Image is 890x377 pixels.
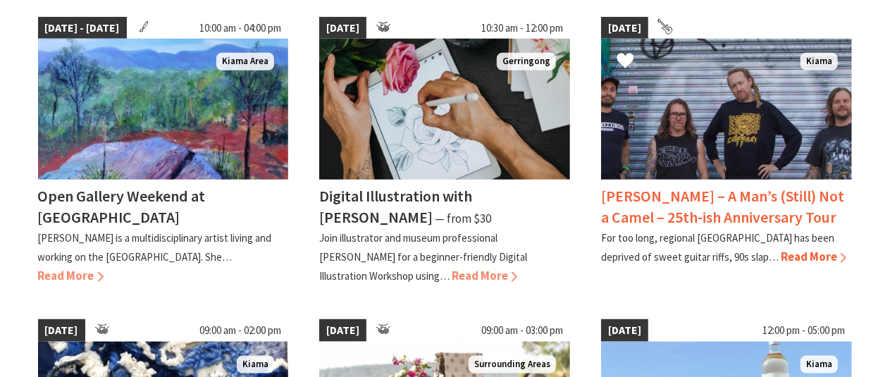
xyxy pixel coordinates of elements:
[319,17,366,39] span: [DATE]
[755,319,852,342] span: 12:00 pm - 05:00 pm
[781,249,846,264] span: Read More
[192,319,288,342] span: 09:00 am - 02:00 pm
[801,53,838,70] span: Kiama
[38,186,206,226] h4: Open Gallery Weekend at [GEOGRAPHIC_DATA]
[38,268,104,283] span: Read More
[474,319,570,342] span: 09:00 am - 03:00 pm
[497,53,556,70] span: Gerringong
[216,53,274,70] span: Kiama Area
[474,17,570,39] span: 10:30 am - 12:00 pm
[452,268,517,283] span: Read More
[601,39,852,180] img: Frenzel Rhomb Kiama Pavilion Saturday 4th October
[601,231,834,264] p: For too long, regional [GEOGRAPHIC_DATA] has been deprived of sweet guitar riffs, 90s slap…
[192,17,288,39] span: 10:00 am - 04:00 pm
[435,211,491,226] span: ⁠— from $30
[601,17,648,39] span: [DATE]
[469,356,556,373] span: Surrounding Areas
[38,17,289,286] a: [DATE] - [DATE] 10:00 am - 04:00 pm Kiama Area Open Gallery Weekend at [GEOGRAPHIC_DATA] [PERSON_...
[319,231,527,283] p: Join illustrator and museum professional [PERSON_NAME] for a beginner-friendly Digital Illustrati...
[319,17,570,286] a: [DATE] 10:30 am - 12:00 pm Woman's hands sketching an illustration of a rose on an iPad with a di...
[319,186,472,226] h4: Digital Illustration with [PERSON_NAME]
[38,17,127,39] span: [DATE] - [DATE]
[601,319,648,342] span: [DATE]
[38,319,85,342] span: [DATE]
[38,231,272,264] p: [PERSON_NAME] is a multidisciplinary artist living and working on the [GEOGRAPHIC_DATA]. She…
[602,38,648,86] button: Click to Favourite Frenzal Rhomb – A Man’s (Still) Not a Camel – 25th-ish Anniversary Tour
[601,17,852,286] a: [DATE] Frenzel Rhomb Kiama Pavilion Saturday 4th October Kiama [PERSON_NAME] – A Man’s (Still) No...
[801,356,838,373] span: Kiama
[237,356,274,373] span: Kiama
[601,186,844,226] h4: [PERSON_NAME] – A Man’s (Still) Not a Camel – 25th-ish Anniversary Tour
[319,39,570,180] img: Woman's hands sketching an illustration of a rose on an iPad with a digital stylus
[319,319,366,342] span: [DATE]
